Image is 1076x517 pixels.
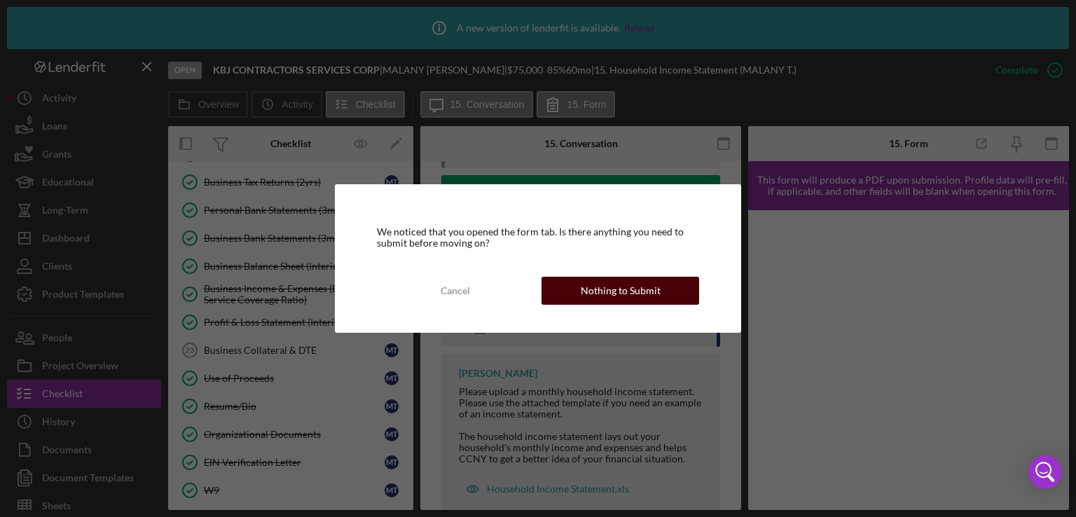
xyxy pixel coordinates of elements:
[441,277,470,305] div: Cancel
[1028,455,1062,489] div: Open Intercom Messenger
[377,277,534,305] button: Cancel
[377,226,700,249] div: We noticed that you opened the form tab. Is there anything you need to submit before moving on?
[542,277,699,305] button: Nothing to Submit
[581,277,661,305] div: Nothing to Submit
